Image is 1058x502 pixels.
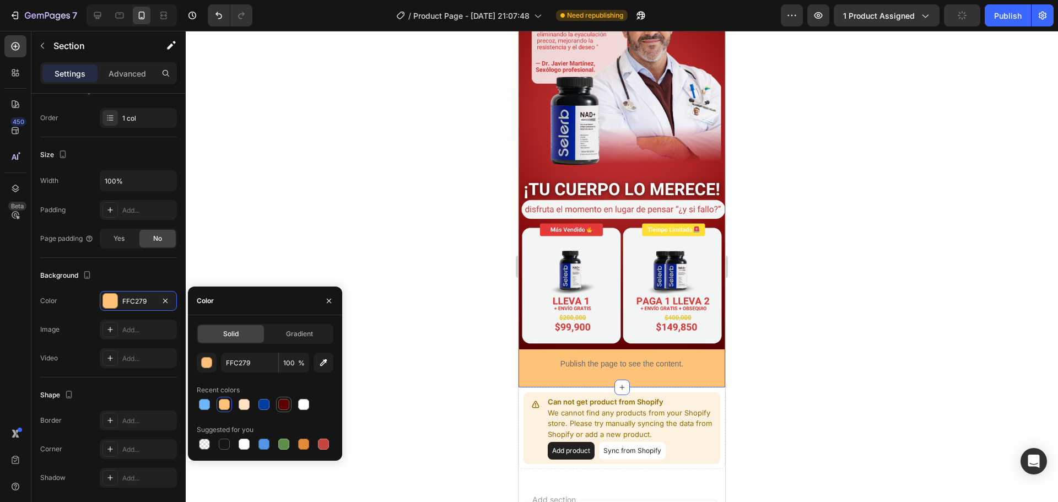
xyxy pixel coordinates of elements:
div: Add... [122,445,174,455]
p: Settings [55,68,85,79]
div: Order [40,113,58,123]
button: Publish [985,4,1031,26]
div: Add... [122,206,174,215]
div: Corner [40,444,62,454]
div: FFC279 [122,296,154,306]
div: Image [40,325,60,334]
span: Solid [223,329,239,339]
div: Video [40,353,58,363]
div: Open Intercom Messenger [1021,448,1047,474]
div: Background [40,268,94,283]
div: Add... [122,325,174,335]
span: Add section [9,463,62,474]
span: Gradient [286,329,313,339]
div: Add... [122,354,174,364]
div: Suggested for you [197,425,253,435]
div: Border [40,415,62,425]
span: No [153,234,162,244]
div: Undo/Redo [208,4,252,26]
div: Size [40,148,69,163]
div: 450 [10,117,26,126]
div: Color [40,296,57,306]
iframe: Design area [519,31,725,502]
input: Auto [100,171,176,191]
span: Yes [114,234,125,244]
span: Product Page - [DATE] 21:07:48 [413,10,530,21]
div: Width [40,176,58,186]
div: Beta [8,202,26,210]
button: 7 [4,4,82,26]
span: / [408,10,411,21]
div: Color [197,296,214,306]
span: % [298,358,305,368]
div: Add... [122,473,174,483]
div: Page padding [40,234,94,244]
p: Section [53,39,144,52]
span: Need republishing [567,10,623,20]
div: Publish [994,10,1022,21]
p: 7 [72,9,77,22]
div: Shadow [40,473,66,483]
div: Shape [40,388,75,403]
div: Padding [40,205,66,215]
p: Advanced [109,68,146,79]
span: 1 product assigned [843,10,915,21]
div: Recent colors [197,385,240,395]
button: 1 product assigned [834,4,940,26]
input: Eg: FFFFFF [221,353,278,373]
div: Add... [122,416,174,426]
div: 1 col [122,114,174,123]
